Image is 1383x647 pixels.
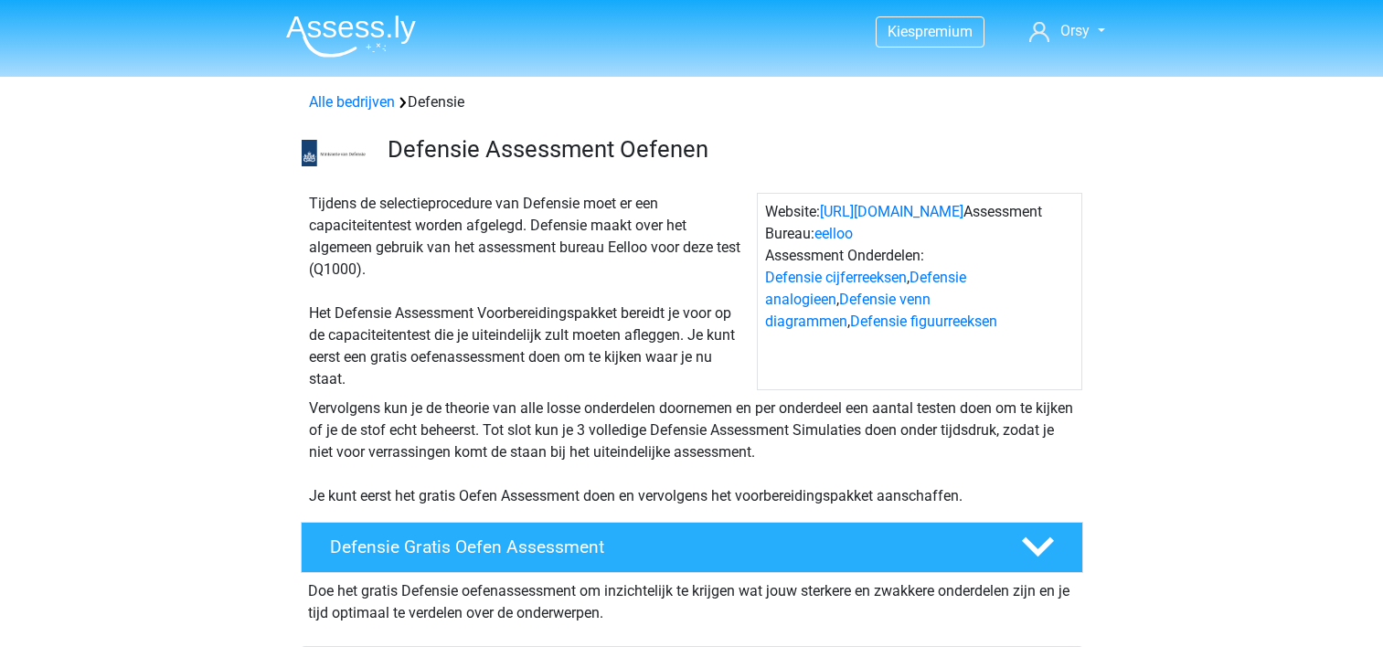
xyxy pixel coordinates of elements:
[888,23,915,40] span: Kies
[302,193,757,390] div: Tijdens de selectieprocedure van Defensie moet er een capaciteitentest worden afgelegd. Defensie ...
[1060,22,1090,39] span: Orsy
[877,19,984,44] a: Kiespremium
[765,269,907,286] a: Defensie cijferreeksen
[309,93,395,111] a: Alle bedrijven
[302,91,1082,113] div: Defensie
[765,291,931,330] a: Defensie venn diagrammen
[293,522,1090,573] a: Defensie Gratis Oefen Assessment
[286,15,416,58] img: Assessly
[850,313,997,330] a: Defensie figuurreeksen
[301,573,1083,624] div: Doe het gratis Defensie oefenassessment om inzichtelijk te krijgen wat jouw sterkere en zwakkere ...
[330,536,992,557] h4: Defensie Gratis Oefen Assessment
[302,398,1082,507] div: Vervolgens kun je de theorie van alle losse onderdelen doornemen en per onderdeel een aantal test...
[820,203,963,220] a: [URL][DOMAIN_NAME]
[1022,20,1112,42] a: Orsy
[915,23,973,40] span: premium
[757,193,1082,390] div: Website: Assessment Bureau: Assessment Onderdelen: , , ,
[814,225,853,242] a: eelloo
[388,135,1069,164] h3: Defensie Assessment Oefenen
[765,269,966,308] a: Defensie analogieen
